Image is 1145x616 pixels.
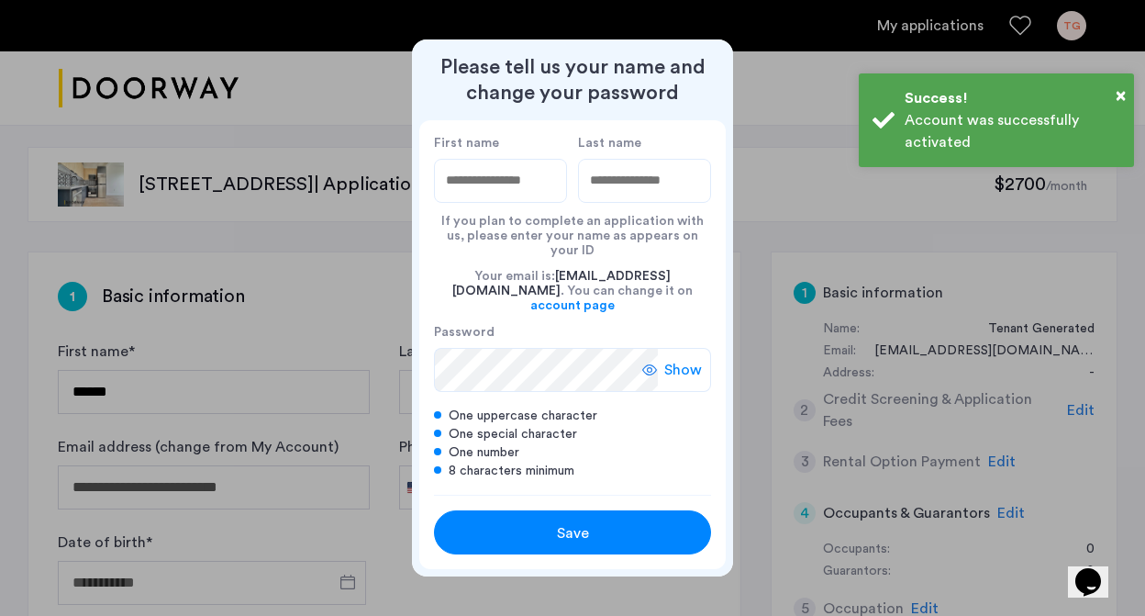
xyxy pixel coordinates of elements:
[557,522,589,544] span: Save
[434,443,711,462] div: One number
[1116,86,1126,105] span: ×
[434,203,711,258] div: If you plan to complete an application with us, please enter your name as appears on your ID
[664,359,702,381] span: Show
[1116,82,1126,109] button: Close
[434,324,658,341] label: Password
[1068,543,1127,598] iframe: chat widget
[434,462,711,480] div: 8 characters minimum
[530,298,615,313] a: account page
[578,135,711,151] label: Last name
[419,54,726,106] h2: Please tell us your name and change your password
[434,407,711,425] div: One uppercase character
[434,258,711,324] div: Your email is: . You can change it on
[434,425,711,443] div: One special character
[452,270,671,297] span: [EMAIL_ADDRESS][DOMAIN_NAME]
[905,87,1120,109] div: Success!
[905,109,1120,153] div: Account was successfully activated
[434,510,711,554] button: button
[434,135,567,151] label: First name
